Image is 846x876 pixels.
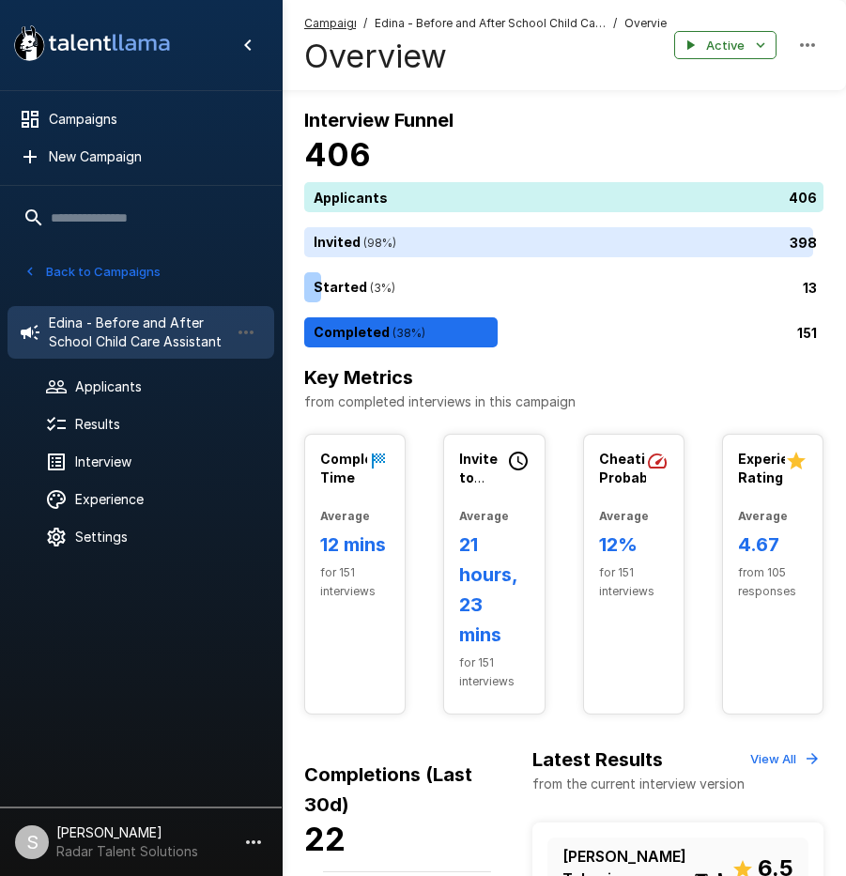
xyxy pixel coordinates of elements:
p: from the current interview version [532,775,745,793]
p: 398 [790,233,817,253]
b: Invite to Start [459,451,498,504]
b: Completion Time [320,451,400,485]
b: Cheating Probability [599,451,673,485]
p: 151 [797,323,817,343]
b: Interview Funnel [304,109,454,131]
span: / [363,14,367,33]
button: Active [674,31,777,60]
span: from 105 responses [738,563,808,601]
b: 22 [304,820,346,858]
h6: 21 hours, 23 mins [459,530,529,650]
p: 13 [803,278,817,298]
b: Average [599,509,649,523]
b: Key Metrics [304,366,413,389]
h6: 12 mins [320,530,390,560]
h4: Overview [304,37,667,76]
b: 406 [304,135,371,174]
u: Campaigns [304,16,367,30]
b: Latest Results [532,748,663,771]
button: View All [746,745,823,774]
span: for 151 interviews [320,563,390,601]
p: from completed interviews in this campaign [304,392,823,411]
h6: 4.67 [738,530,808,560]
b: Average [459,509,509,523]
h6: 12% [599,530,669,560]
span: Edina - Before and After School Child Care Assistant [375,14,607,33]
b: Completions (Last 30d) [304,763,472,816]
span: for 151 interviews [599,563,669,601]
b: Average [320,509,370,523]
span: / [613,14,617,33]
span: Overview [624,14,667,33]
p: 406 [789,188,817,207]
b: Average [738,509,788,523]
b: Experience Rating [738,451,814,485]
span: for 151 interviews [459,653,529,691]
